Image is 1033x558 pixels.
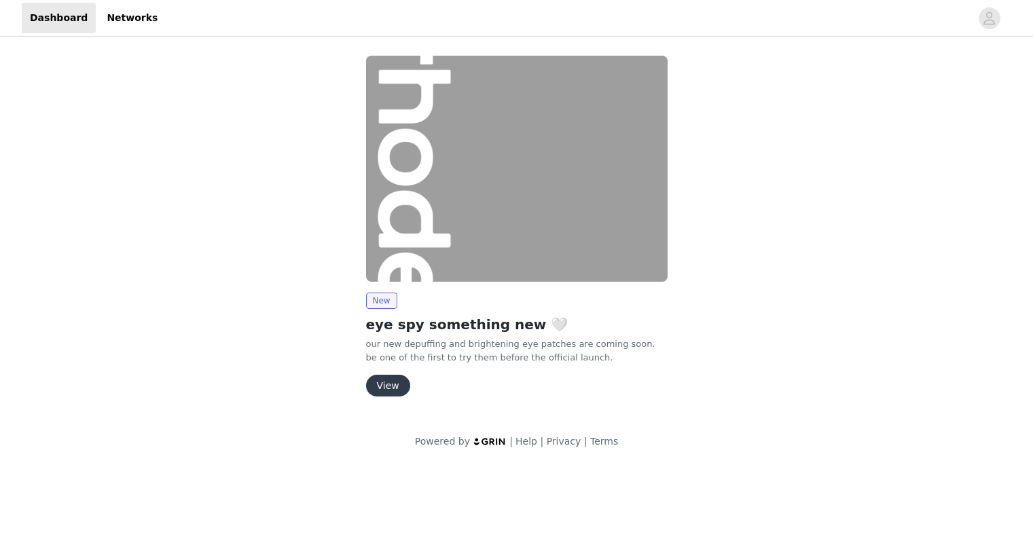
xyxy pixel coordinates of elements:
p: our new depuffing and brightening eye patches are coming soon. be one of the first to try them be... [366,337,668,364]
button: View [366,375,410,396]
span: | [584,436,587,447]
span: New [366,293,397,309]
img: logo [473,437,507,446]
span: | [509,436,513,447]
img: rhode skin [366,56,668,282]
div: avatar [983,7,996,29]
a: View [366,381,410,391]
a: Dashboard [22,3,96,33]
a: Help [515,436,537,447]
h2: eye spy something new 🤍 [366,314,668,335]
a: Privacy [547,436,581,447]
a: Terms [590,436,618,447]
span: | [540,436,543,447]
a: Networks [98,3,166,33]
span: Powered by [415,436,470,447]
